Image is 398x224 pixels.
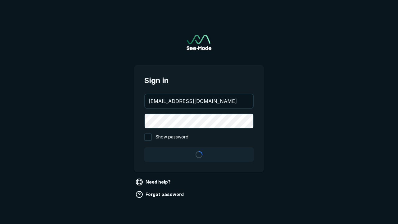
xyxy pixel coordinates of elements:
a: Forgot password [134,189,186,199]
a: Go to sign in [187,35,211,50]
a: Need help? [134,177,173,187]
img: See-Mode Logo [187,35,211,50]
input: your@email.com [145,94,253,108]
span: Sign in [144,75,254,86]
span: Show password [155,133,188,141]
